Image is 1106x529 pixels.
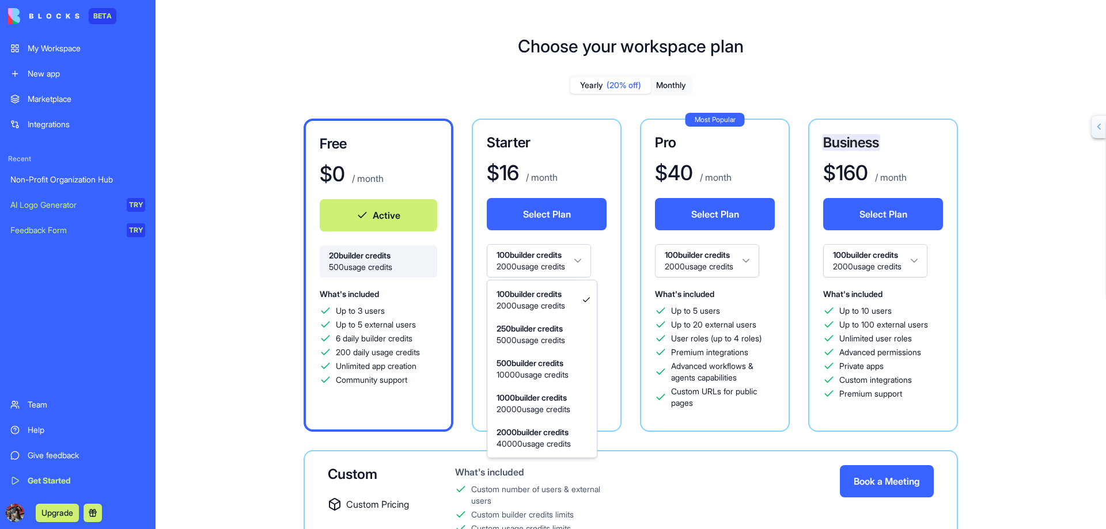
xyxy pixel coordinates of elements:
[497,438,571,450] span: 40000 usage credits
[497,427,571,438] span: 2000 builder credits
[497,369,569,380] span: 10000 usage credits
[822,134,880,151] span: Business
[497,288,565,300] span: 100 builder credits
[127,198,145,212] div: TRY
[497,357,569,369] span: 500 builder credits
[10,199,119,211] div: AI Logo Generator
[497,300,565,311] span: 2000 usage credits
[127,223,145,237] div: TRY
[497,334,565,346] span: 5000 usage credits
[497,392,570,404] span: 1000 builder credits
[10,174,145,185] div: Non-Profit Organization Hub
[497,404,570,415] span: 20000 usage credits
[497,323,565,334] span: 250 builder credits
[10,224,119,236] div: Feedback Form
[3,154,152,163] span: Recent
